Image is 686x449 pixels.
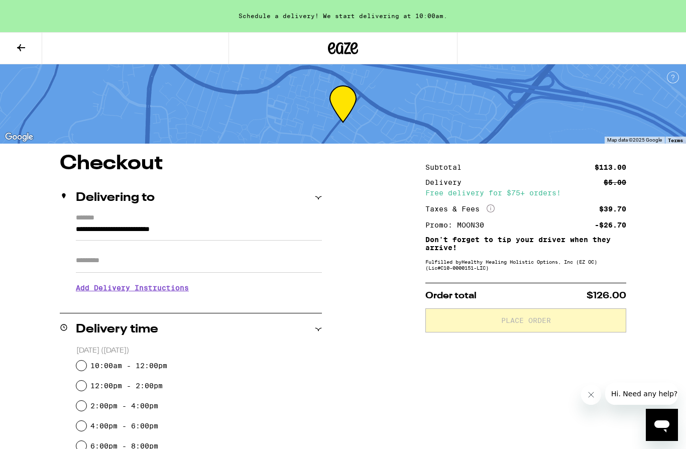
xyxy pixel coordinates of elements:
div: $39.70 [599,205,626,212]
div: -$26.70 [595,221,626,229]
button: Place Order [425,308,626,332]
div: $113.00 [595,164,626,171]
a: Open this area in Google Maps (opens a new window) [3,131,36,144]
div: Taxes & Fees [425,204,495,213]
iframe: Close message [581,385,601,405]
div: Promo: MOON30 [425,221,491,229]
p: We'll contact you at [PHONE_NUMBER] when we arrive [76,299,322,307]
p: Don't forget to tip your driver when they arrive! [425,236,626,252]
h1: Checkout [60,154,322,174]
div: Delivery [425,179,469,186]
h2: Delivery time [76,323,158,335]
div: Fulfilled by Healthy Healing Holistic Options, Inc (EZ OC) (Lic# C10-0000151-LIC ) [425,259,626,271]
img: Google [3,131,36,144]
p: [DATE] ([DATE]) [76,346,322,356]
label: 12:00pm - 2:00pm [90,382,163,390]
label: 10:00am - 12:00pm [90,362,167,370]
label: 2:00pm - 4:00pm [90,402,158,410]
div: Subtotal [425,164,469,171]
h3: Add Delivery Instructions [76,276,322,299]
iframe: Button to launch messaging window [646,409,678,441]
h2: Delivering to [76,192,155,204]
div: Free delivery for $75+ orders! [425,189,626,196]
span: Order total [425,291,477,300]
a: Terms [668,137,683,143]
div: $5.00 [604,179,626,186]
span: Place Order [501,317,551,324]
label: 4:00pm - 6:00pm [90,422,158,430]
span: Map data ©2025 Google [607,137,662,143]
span: $126.00 [587,291,626,300]
iframe: Message from company [605,383,678,405]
